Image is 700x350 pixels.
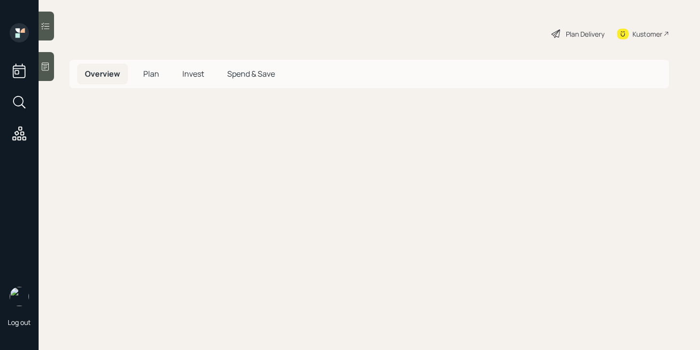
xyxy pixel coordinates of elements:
[632,29,662,39] div: Kustomer
[8,318,31,327] div: Log out
[85,68,120,79] span: Overview
[566,29,604,39] div: Plan Delivery
[182,68,204,79] span: Invest
[10,287,29,306] img: retirable_logo.png
[143,68,159,79] span: Plan
[227,68,275,79] span: Spend & Save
